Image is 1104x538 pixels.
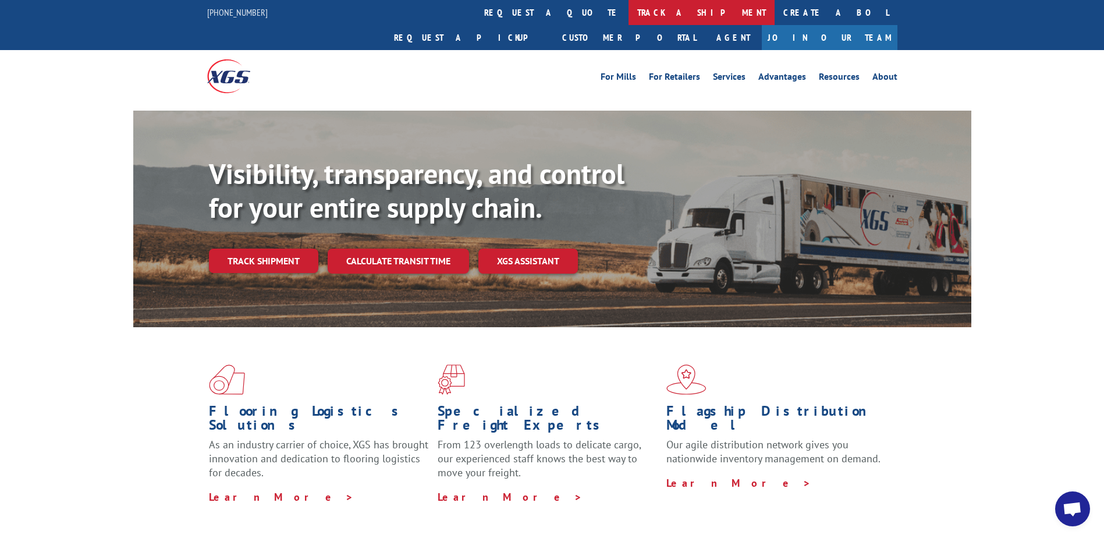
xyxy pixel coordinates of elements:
a: Join Our Team [762,25,897,50]
a: For Mills [601,72,636,85]
a: Agent [705,25,762,50]
a: For Retailers [649,72,700,85]
h1: Flooring Logistics Solutions [209,404,429,438]
img: xgs-icon-flagship-distribution-model-red [666,364,707,395]
span: As an industry carrier of choice, XGS has brought innovation and dedication to flooring logistics... [209,438,428,479]
b: Visibility, transparency, and control for your entire supply chain. [209,155,624,225]
a: Advantages [758,72,806,85]
a: Resources [819,72,860,85]
img: xgs-icon-focused-on-flooring-red [438,364,465,395]
a: [PHONE_NUMBER] [207,6,268,18]
a: Services [713,72,746,85]
a: Learn More > [666,476,811,490]
a: Track shipment [209,249,318,273]
p: From 123 overlength loads to delicate cargo, our experienced staff knows the best way to move you... [438,438,658,490]
a: Calculate transit time [328,249,469,274]
a: XGS ASSISTANT [478,249,578,274]
span: Our agile distribution network gives you nationwide inventory management on demand. [666,438,881,465]
div: Open chat [1055,491,1090,526]
h1: Specialized Freight Experts [438,404,658,438]
a: Request a pickup [385,25,553,50]
a: Learn More > [438,490,583,504]
a: Customer Portal [553,25,705,50]
img: xgs-icon-total-supply-chain-intelligence-red [209,364,245,395]
a: Learn More > [209,490,354,504]
a: About [872,72,897,85]
h1: Flagship Distribution Model [666,404,886,438]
